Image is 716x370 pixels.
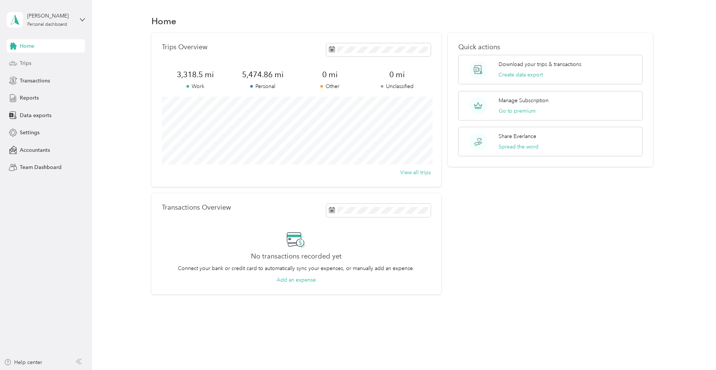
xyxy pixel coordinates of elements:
[458,43,643,51] p: Quick actions
[20,163,62,171] span: Team Dashboard
[20,146,50,154] span: Accountants
[674,328,716,370] iframe: Everlance-gr Chat Button Frame
[20,77,50,85] span: Transactions
[162,82,229,90] p: Work
[178,264,414,272] p: Connect your bank or credit card to automatically sync your expenses, or manually add an expense.
[162,43,207,51] p: Trips Overview
[364,69,431,80] span: 0 mi
[499,71,543,79] button: Create data export
[296,69,363,80] span: 0 mi
[20,129,40,137] span: Settings
[20,59,31,67] span: Trips
[499,97,549,104] p: Manage Subscription
[277,276,316,284] button: Add an expense
[400,169,431,176] button: View all trips
[251,253,342,260] h2: No transactions recorded yet
[229,69,296,80] span: 5,474.86 mi
[162,69,229,80] span: 3,318.5 mi
[27,12,74,20] div: [PERSON_NAME]
[4,358,42,366] button: Help center
[20,94,39,102] span: Reports
[229,82,296,90] p: Personal
[499,132,536,140] p: Share Everlance
[20,42,34,50] span: Home
[151,17,176,25] h1: Home
[27,22,67,27] div: Personal dashboard
[364,82,431,90] p: Unclassified
[499,60,581,68] p: Download your trips & transactions
[162,204,231,211] p: Transactions Overview
[20,112,51,119] span: Data exports
[499,143,538,151] button: Spread the word
[296,82,363,90] p: Other
[499,107,536,115] button: Go to premium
